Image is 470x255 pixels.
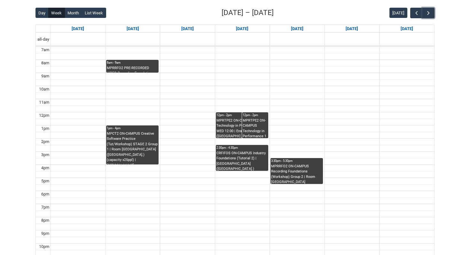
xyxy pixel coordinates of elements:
div: 11am [38,99,51,106]
span: all-day [36,36,51,43]
button: Next Week [422,8,435,18]
h2: [DATE] – [DATE] [222,7,274,18]
button: Week [48,8,65,18]
button: Day [35,8,49,18]
div: MPCT2 ON-CAMPUS Creative Software Practice (Tut/Workshop) STAGE 2 Group 1 | Room [GEOGRAPHIC_DATA... [107,131,158,164]
div: 10pm [38,243,51,250]
div: MPRTPE2 ON-CAMPUS Technology in Performance 1 WED 12:00 | [GEOGRAPHIC_DATA] ([GEOGRAPHIC_DATA].) ... [243,118,268,138]
div: MPRRFO2 ON-CAMPUS Recording Foundations (Workshop) Group 2 | Room [GEOGRAPHIC_DATA] ([GEOGRAPHIC_... [271,164,322,184]
button: Month [65,8,82,18]
div: 8am [40,60,51,66]
div: CRFIFOS ON-CAMPUS Industry Foundations (Tutorial 2) | [GEOGRAPHIC_DATA] ([GEOGRAPHIC_DATA].) (cap... [216,151,268,171]
div: 4pm [40,165,51,171]
a: Go to September 19, 2025 [344,25,359,33]
div: 9pm [40,230,51,237]
a: Go to September 15, 2025 [125,25,140,33]
div: 8pm [40,217,51,224]
div: 2:30pm - 4:30pm [216,146,268,150]
a: Go to September 14, 2025 [70,25,85,33]
div: 12pm [38,112,51,119]
button: [DATE] [389,8,407,18]
div: 1pm - 4pm [107,126,158,131]
a: Go to September 17, 2025 [235,25,250,33]
div: 2pm [40,139,51,145]
div: 12pm - 2pm [243,113,268,117]
div: 5pm [40,178,51,184]
a: Go to September 18, 2025 [290,25,305,33]
div: 10am [38,86,51,92]
div: 3pm [40,152,51,158]
div: 6pm [40,191,51,197]
div: 7am [40,47,51,53]
div: 8am - 9am [107,60,158,65]
div: 9am [40,73,51,79]
div: 12pm - 2pm [216,113,268,117]
div: MPRRFO2 PRE-RECORDED VIDEO Recording Foundations (Lecture/Tut) | Online | [PERSON_NAME] [107,66,158,73]
div: 7pm [40,204,51,211]
div: MPRTPE2 ON-CAMPUS Technology in Performance 1 WED 12:00 | Ensemble Room 6 ([GEOGRAPHIC_DATA].) (c... [216,118,268,138]
div: 3:30pm - 5:30pm [271,159,322,163]
div: 1pm [40,125,51,132]
a: Go to September 16, 2025 [180,25,195,33]
button: List Week [82,8,106,18]
button: Previous Week [410,8,422,18]
a: Go to September 20, 2025 [399,25,414,33]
